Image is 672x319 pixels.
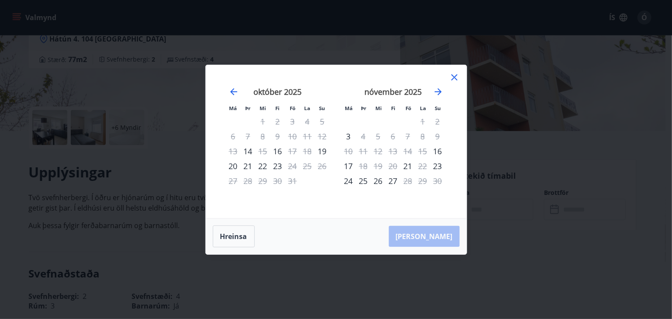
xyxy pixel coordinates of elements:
[416,144,430,159] td: Not available. laugardagur, 15. nóvember 2025
[256,159,270,173] td: miðvikudagur, 22. október 2025
[285,144,300,159] td: Not available. föstudagur, 17. október 2025
[371,173,386,188] div: 26
[416,114,430,129] td: Not available. laugardagur, 1. nóvember 2025
[430,144,445,159] div: Aðeins innritun í boði
[270,159,285,173] div: 23
[416,173,430,188] td: Not available. laugardagur, 29. nóvember 2025
[285,129,300,144] td: Not available. föstudagur, 10. október 2025
[341,173,356,188] div: 24
[341,129,356,144] td: mánudagur, 3. nóvember 2025
[270,159,285,173] td: fimmtudagur, 23. október 2025
[341,144,356,159] td: Not available. mánudagur, 10. nóvember 2025
[416,159,430,173] td: Not available. laugardagur, 22. nóvember 2025
[256,144,270,159] div: Aðeins útritun í boði
[256,159,270,173] div: 22
[276,105,280,111] small: Fi
[241,159,256,173] div: 21
[433,87,443,97] div: Move forward to switch to the next month.
[416,159,430,173] div: Aðeins útritun í boði
[356,173,371,188] div: 25
[270,144,285,159] div: Aðeins innritun í boði
[226,173,241,188] td: Not available. mánudagur, 27. október 2025
[375,105,382,111] small: Mi
[341,159,356,173] div: 17
[356,173,371,188] td: þriðjudagur, 25. nóvember 2025
[315,144,330,159] div: Aðeins innritun í boði
[241,144,256,159] div: Aðeins innritun í boði
[300,144,315,159] td: Not available. laugardagur, 18. október 2025
[300,114,315,129] td: Not available. laugardagur, 4. október 2025
[226,159,241,173] td: mánudagur, 20. október 2025
[213,225,255,247] button: Hreinsa
[256,129,270,144] td: Not available. miðvikudagur, 8. október 2025
[256,173,270,188] td: Not available. miðvikudagur, 29. október 2025
[430,159,445,173] div: Aðeins innritun í boði
[319,105,326,111] small: Su
[315,114,330,129] td: Not available. sunnudagur, 5. október 2025
[300,129,315,144] td: Not available. laugardagur, 11. október 2025
[315,129,330,144] td: Not available. sunnudagur, 12. október 2025
[256,114,270,129] td: Not available. miðvikudagur, 1. október 2025
[371,173,386,188] td: miðvikudagur, 26. nóvember 2025
[270,114,285,129] td: Not available. fimmtudagur, 2. október 2025
[430,144,445,159] td: sunnudagur, 16. nóvember 2025
[401,159,416,173] td: föstudagur, 21. nóvember 2025
[254,87,302,97] strong: október 2025
[305,105,311,111] small: La
[386,173,401,188] div: 27
[315,144,330,159] td: sunnudagur, 19. október 2025
[401,159,416,173] div: Aðeins innritun í boði
[226,159,241,173] div: 20
[356,129,371,144] td: Not available. þriðjudagur, 4. nóvember 2025
[430,159,445,173] td: sunnudagur, 23. nóvember 2025
[386,144,401,159] td: Not available. fimmtudagur, 13. nóvember 2025
[285,114,300,129] td: Not available. föstudagur, 3. október 2025
[256,144,270,159] td: Not available. miðvikudagur, 15. október 2025
[401,144,416,159] td: Not available. föstudagur, 14. nóvember 2025
[386,129,401,144] td: Not available. fimmtudagur, 6. nóvember 2025
[260,105,266,111] small: Mi
[364,87,422,97] strong: nóvember 2025
[241,144,256,159] td: þriðjudagur, 14. október 2025
[241,129,256,144] td: Not available. þriðjudagur, 7. október 2025
[341,173,356,188] td: mánudagur, 24. nóvember 2025
[401,129,416,144] td: Not available. föstudagur, 7. nóvember 2025
[356,159,371,173] td: Not available. þriðjudagur, 18. nóvember 2025
[401,173,416,188] td: Not available. föstudagur, 28. nóvember 2025
[285,173,300,188] td: Not available. föstudagur, 31. október 2025
[345,105,353,111] small: Má
[386,159,401,173] td: Not available. fimmtudagur, 20. nóvember 2025
[341,129,356,144] div: Aðeins innritun í boði
[229,105,237,111] small: Má
[405,105,411,111] small: Fö
[401,173,416,188] div: Aðeins útritun í boði
[226,129,241,144] td: Not available. mánudagur, 6. október 2025
[371,144,386,159] td: Not available. miðvikudagur, 12. nóvember 2025
[386,173,401,188] td: fimmtudagur, 27. nóvember 2025
[430,114,445,129] td: Not available. sunnudagur, 2. nóvember 2025
[341,159,356,173] td: mánudagur, 17. nóvember 2025
[430,173,445,188] td: Not available. sunnudagur, 30. nóvember 2025
[315,159,330,173] td: Not available. sunnudagur, 26. október 2025
[270,173,285,188] td: Not available. fimmtudagur, 30. október 2025
[371,159,386,173] td: Not available. miðvikudagur, 19. nóvember 2025
[285,159,300,173] div: Aðeins útritun í boði
[285,159,300,173] td: Not available. föstudagur, 24. október 2025
[290,105,295,111] small: Fö
[300,159,315,173] td: Not available. laugardagur, 25. október 2025
[416,129,430,144] td: Not available. laugardagur, 8. nóvember 2025
[430,129,445,144] td: Not available. sunnudagur, 9. nóvember 2025
[241,159,256,173] td: þriðjudagur, 21. október 2025
[246,105,251,111] small: Þr
[216,76,456,208] div: Calendar
[420,105,426,111] small: La
[226,144,241,159] td: Not available. mánudagur, 13. október 2025
[285,144,300,159] div: Aðeins útritun í boði
[356,129,371,144] div: Aðeins útritun í boði
[361,105,367,111] small: Þr
[270,129,285,144] td: Not available. fimmtudagur, 9. október 2025
[356,159,371,173] div: Aðeins útritun í boði
[270,144,285,159] td: fimmtudagur, 16. október 2025
[391,105,396,111] small: Fi
[241,173,256,188] td: Not available. þriðjudagur, 28. október 2025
